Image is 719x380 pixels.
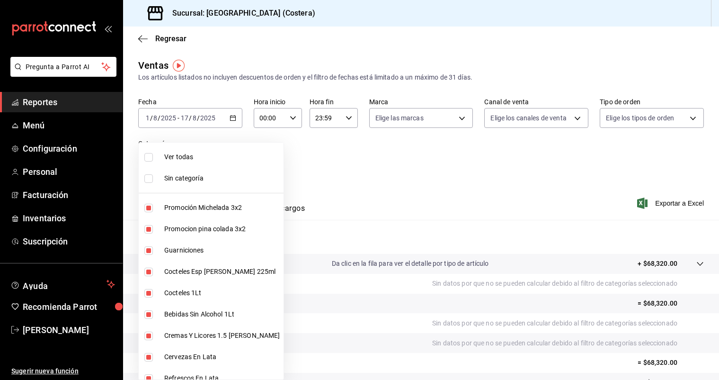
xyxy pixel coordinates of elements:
[164,224,280,234] span: Promocion pina colada 3x2
[164,288,280,298] span: Cocteles 1Lt
[164,245,280,255] span: Guarniciones
[164,352,280,362] span: Cervezas En Lata
[164,331,280,341] span: Cremas Y Licores 1.5 [PERSON_NAME]
[164,173,280,183] span: Sin categoría
[164,203,280,213] span: Promoción Michelada 3x2
[164,152,280,162] span: Ver todas
[164,309,280,319] span: Bebidas Sin Alcohol 1Lt
[164,267,280,277] span: Cocteles Esp [PERSON_NAME] 225ml
[173,60,185,72] img: Tooltip marker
